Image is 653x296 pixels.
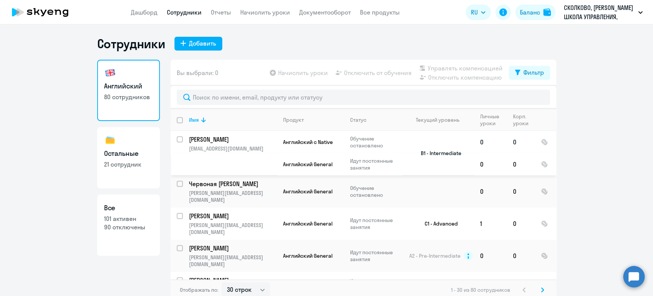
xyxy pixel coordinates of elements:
[189,39,216,48] div: Добавить
[403,208,474,240] td: C1 - Advanced
[403,131,474,175] td: B1 - Intermediate
[189,212,277,220] a: [PERSON_NAME]
[299,8,351,16] a: Документооборот
[283,116,304,123] div: Продукт
[283,220,332,227] span: Английский General
[189,254,277,268] p: [PERSON_NAME][EMAIL_ADDRESS][DOMAIN_NAME]
[189,276,275,285] p: [PERSON_NAME]
[515,5,555,20] button: Балансbalance
[474,208,507,240] td: 1
[189,180,277,188] a: Червоная [PERSON_NAME]
[104,223,153,231] p: 90 отключены
[189,244,275,252] p: [PERSON_NAME]
[189,190,277,203] p: [PERSON_NAME][EMAIL_ADDRESS][DOMAIN_NAME]
[513,113,534,127] div: Корп. уроки
[189,145,277,152] p: [EMAIL_ADDRESS][DOMAIN_NAME]
[283,252,332,259] span: Английский General
[350,157,402,171] p: Идут постоянные занятия
[350,135,402,149] p: Обучение остановлено
[480,113,506,127] div: Личные уроки
[283,161,332,168] span: Английский General
[507,240,535,272] td: 0
[474,240,507,272] td: 0
[416,116,459,123] div: Текущий уровень
[189,276,277,285] a: [PERSON_NAME]
[189,116,277,123] div: Имя
[189,222,277,235] p: [PERSON_NAME][EMAIL_ADDRESS][DOMAIN_NAME]
[507,208,535,240] td: 0
[350,249,402,263] p: Идут постоянные занятия
[104,81,153,91] h3: Английский
[177,90,550,105] input: Поиск по имени, email, продукту или статусу
[283,188,332,195] span: Английский General
[350,278,402,291] p: Идут постоянные занятия
[350,185,402,198] p: Обучение остановлено
[104,134,116,146] img: others
[189,212,275,220] p: [PERSON_NAME]
[283,139,333,146] span: Английский с Native
[360,8,400,16] a: Все продукты
[451,286,510,293] span: 1 - 30 из 80 сотрудников
[104,214,153,223] p: 101 активен
[543,8,551,16] img: balance
[104,160,153,168] p: 21 сотрудник
[474,175,507,208] td: 0
[523,68,544,77] div: Фильтр
[104,67,116,79] img: english
[97,36,165,51] h1: Сотрудники
[509,66,550,80] button: Фильтр
[409,116,474,123] div: Текущий уровень
[97,195,160,256] a: Все101 активен90 отключены
[507,131,535,153] td: 0
[409,252,461,259] span: A2 - Pre-Intermediate
[104,203,153,213] h3: Все
[189,135,275,144] p: [PERSON_NAME]
[240,8,290,16] a: Начислить уроки
[189,116,199,123] div: Имя
[564,3,635,21] p: СКОЛКОВО, [PERSON_NAME] ШКОЛА УПРАВЛЕНИЯ, Бумажный Договор - Постоплата
[471,8,478,17] span: RU
[174,37,222,51] button: Добавить
[474,153,507,175] td: 0
[180,286,218,293] span: Отображать по:
[167,8,202,16] a: Сотрудники
[350,217,402,231] p: Идут постоянные занятия
[104,93,153,101] p: 80 сотрудников
[131,8,158,16] a: Дашборд
[97,127,160,188] a: Остальные21 сотрудник
[189,180,275,188] p: Червоная [PERSON_NAME]
[466,5,491,20] button: RU
[177,68,218,77] span: Вы выбрали: 0
[350,116,366,123] div: Статус
[189,135,277,144] a: [PERSON_NAME]
[507,175,535,208] td: 0
[474,131,507,153] td: 0
[211,8,231,16] a: Отчеты
[507,153,535,175] td: 0
[520,8,540,17] div: Баланс
[97,60,160,121] a: Английский80 сотрудников
[104,149,153,159] h3: Остальные
[560,3,646,21] button: СКОЛКОВО, [PERSON_NAME] ШКОЛА УПРАВЛЕНИЯ, Бумажный Договор - Постоплата
[189,244,277,252] a: [PERSON_NAME]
